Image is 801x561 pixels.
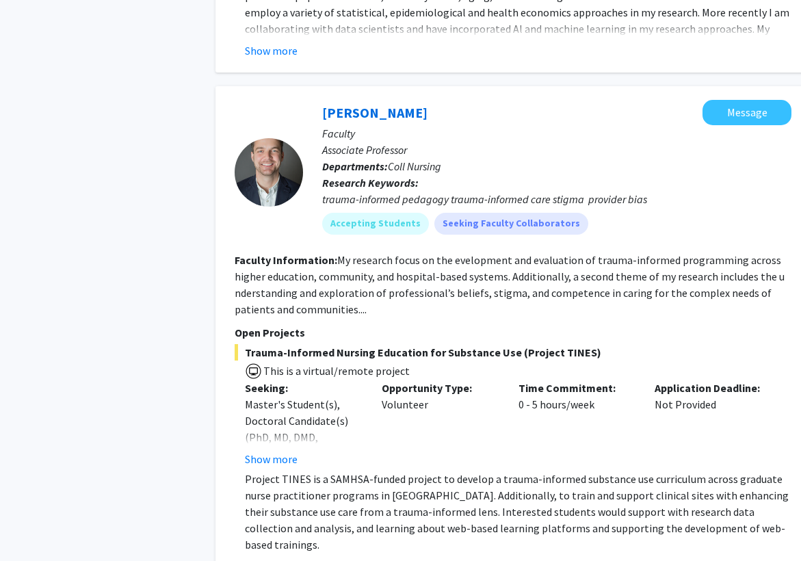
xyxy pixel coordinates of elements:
div: Volunteer [371,380,508,467]
button: Message Stephen DiDonato [702,100,791,125]
span: Coll Nursing [388,159,441,173]
mat-chip: Accepting Students [322,213,429,235]
p: Time Commitment: [518,380,635,396]
div: 0 - 5 hours/week [508,380,645,467]
p: Opportunity Type: [382,380,498,396]
fg-read-more: My research focus on the evelopment and evaluation of trauma-informed programming across higher e... [235,253,785,316]
span: This is a virtual/remote project [262,364,410,378]
mat-chip: Seeking Faculty Collaborators [434,213,588,235]
b: Research Keywords: [322,176,419,190]
div: Not Provided [644,380,781,467]
p: Seeking: [245,380,361,396]
div: trauma-informed pedagogy trauma-informed care stigma provider bias [322,191,791,207]
span: Trauma-Informed Nursing Education for Substance Use (Project TINES) [235,344,791,361]
button: Show more [245,451,298,467]
p: Faculty [322,125,791,142]
b: Faculty Information: [235,253,337,267]
iframe: Chat [10,499,58,551]
div: Master's Student(s), Doctoral Candidate(s) (PhD, MD, DMD, PharmD, etc.) [245,396,361,462]
b: Departments: [322,159,388,173]
p: Associate Professor [322,142,791,158]
a: [PERSON_NAME] [322,104,428,121]
p: Open Projects [235,324,791,341]
p: Application Deadline: [655,380,771,396]
button: Show more [245,42,298,59]
p: Project TINES is a SAMHSA-funded project to develop a trauma-informed substance use curriculum ac... [245,471,791,553]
